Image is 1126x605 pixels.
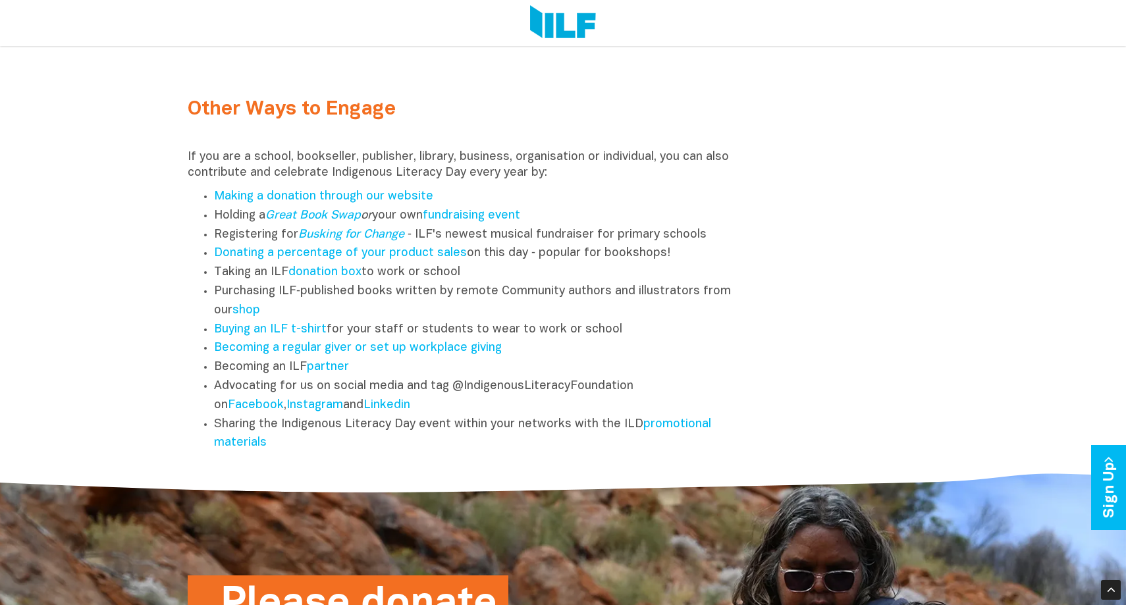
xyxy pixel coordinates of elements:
[214,263,746,282] li: Taking an ILF to work or school
[214,226,746,245] li: Registering for ‑ ILF's newest musical fundraiser for primary schools
[423,210,520,221] a: fundraising event
[188,149,746,181] p: If you are a school, bookseller, publisher, library, business, organisation or individual, you ca...
[214,377,746,415] li: Advocating for us on social media and tag @IndigenousLiteracyFoundation on , and
[286,400,343,411] a: Instagram
[214,244,746,263] li: on this day ‑ popular for bookshops!
[214,207,746,226] li: Holding a your own
[214,321,746,340] li: for your staff or students to wear to work or school
[188,99,746,120] h2: Other Ways to Engage
[214,282,746,321] li: Purchasing ILF‑published books written by remote Community authors and illustrators from our
[214,191,433,202] a: Making a donation through our website
[298,229,404,240] a: Busking for Change
[228,400,284,411] a: Facebook
[363,400,410,411] a: Linkedin
[232,305,260,316] a: shop
[214,248,467,259] a: Donating a percentage of your product sales
[265,210,372,221] em: or
[214,358,746,377] li: Becoming an ILF
[265,210,361,221] a: Great Book Swap
[214,415,746,454] li: Sharing the Indigenous Literacy Day event within your networks with the ILD
[1101,580,1121,600] div: Scroll Back to Top
[214,342,502,354] a: Becoming a regular giver or set up workplace giving
[214,324,327,335] a: Buying an ILF t-shirt
[307,361,349,373] a: partner
[288,267,362,278] a: donation box
[530,5,595,41] img: Logo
